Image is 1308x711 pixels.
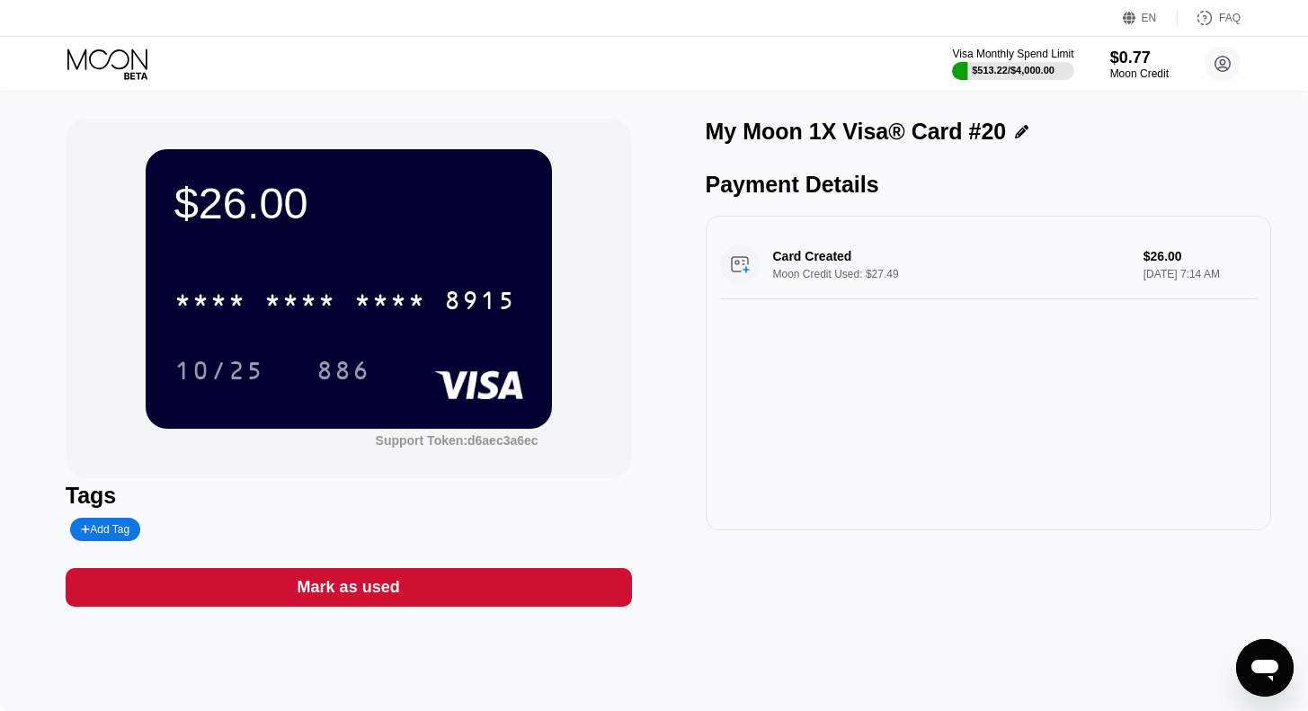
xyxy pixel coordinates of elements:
div: 10/25 [161,348,278,393]
div: $0.77 [1110,49,1169,67]
div: Add Tag [70,518,140,541]
div: Support Token: d6aec3a6ec [376,433,538,448]
div: FAQ [1219,12,1241,24]
div: Add Tag [81,523,129,536]
div: Mark as used [298,577,400,598]
div: 886 [303,348,384,393]
div: $513.22 / $4,000.00 [972,65,1054,76]
div: $26.00 [174,178,523,228]
div: EN [1142,12,1157,24]
div: Visa Monthly Spend Limit$513.22/$4,000.00 [952,48,1073,80]
div: Visa Monthly Spend Limit [952,48,1073,60]
div: Tags [66,483,632,509]
div: 8915 [444,289,516,317]
div: $0.77Moon Credit [1110,49,1169,80]
div: Mark as used [66,568,632,607]
iframe: Button to launch messaging window [1236,639,1294,697]
div: Support Token:d6aec3a6ec [376,433,538,448]
div: 886 [316,359,370,387]
div: 10/25 [174,359,264,387]
div: Payment Details [706,172,1272,198]
div: My Moon 1X Visa® Card #20 [706,119,1007,145]
div: FAQ [1178,9,1241,27]
div: EN [1123,9,1178,27]
div: Moon Credit [1110,67,1169,80]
